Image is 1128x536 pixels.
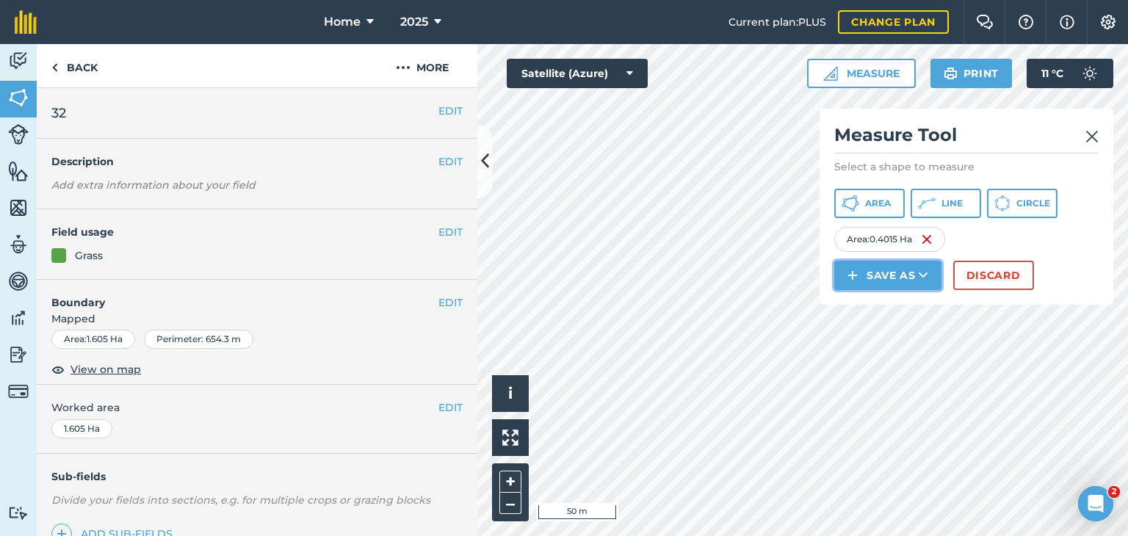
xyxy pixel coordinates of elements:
h4: Boundary [37,280,438,311]
button: Area [834,189,905,218]
button: Print [930,59,1013,88]
span: Home [324,13,361,31]
div: Area : 0.4015 Ha [834,227,945,252]
img: svg+xml;base64,PHN2ZyB4bWxucz0iaHR0cDovL3d3dy53My5vcmcvMjAwMC9zdmciIHdpZHRoPSI5IiBoZWlnaHQ9IjI0Ii... [51,59,58,76]
button: EDIT [438,103,463,119]
h4: Sub-fields [37,468,477,485]
button: 11 °C [1027,59,1113,88]
button: More [367,44,477,87]
img: svg+xml;base64,PHN2ZyB4bWxucz0iaHR0cDovL3d3dy53My5vcmcvMjAwMC9zdmciIHdpZHRoPSI1NiIgaGVpZ2h0PSI2MC... [8,160,29,182]
div: Area : 1.605 Ha [51,330,135,349]
button: EDIT [438,153,463,170]
img: svg+xml;base64,PD94bWwgdmVyc2lvbj0iMS4wIiBlbmNvZGluZz0idXRmLTgiPz4KPCEtLSBHZW5lcmF0b3I6IEFkb2JlIE... [8,124,29,145]
em: Add extra information about your field [51,178,256,192]
button: i [492,375,529,412]
span: 32 [51,103,66,123]
img: svg+xml;base64,PD94bWwgdmVyc2lvbj0iMS4wIiBlbmNvZGluZz0idXRmLTgiPz4KPCEtLSBHZW5lcmF0b3I6IEFkb2JlIE... [8,344,29,366]
h2: Measure Tool [834,123,1099,153]
button: Discard [953,261,1034,290]
span: Circle [1016,198,1050,209]
img: Two speech bubbles overlapping with the left bubble in the forefront [976,15,994,29]
img: svg+xml;base64,PHN2ZyB4bWxucz0iaHR0cDovL3d3dy53My5vcmcvMjAwMC9zdmciIHdpZHRoPSIxNCIgaGVpZ2h0PSIyNC... [847,267,858,284]
img: svg+xml;base64,PHN2ZyB4bWxucz0iaHR0cDovL3d3dy53My5vcmcvMjAwMC9zdmciIHdpZHRoPSIxNyIgaGVpZ2h0PSIxNy... [1060,13,1074,31]
img: svg+xml;base64,PD94bWwgdmVyc2lvbj0iMS4wIiBlbmNvZGluZz0idXRmLTgiPz4KPCEtLSBHZW5lcmF0b3I6IEFkb2JlIE... [8,270,29,292]
img: A cog icon [1099,15,1117,29]
button: Measure [807,59,916,88]
img: svg+xml;base64,PD94bWwgdmVyc2lvbj0iMS4wIiBlbmNvZGluZz0idXRmLTgiPz4KPCEtLSBHZW5lcmF0b3I6IEFkb2JlIE... [8,506,29,520]
span: Worked area [51,399,463,416]
span: Mapped [37,311,477,327]
span: View on map [70,361,141,377]
h4: Description [51,153,463,170]
span: 2 [1108,486,1120,498]
button: + [499,471,521,493]
iframe: Intercom live chat [1078,486,1113,521]
button: – [499,493,521,514]
img: svg+xml;base64,PHN2ZyB4bWxucz0iaHR0cDovL3d3dy53My5vcmcvMjAwMC9zdmciIHdpZHRoPSI1NiIgaGVpZ2h0PSI2MC... [8,197,29,219]
div: 1.605 Ha [51,419,112,438]
img: Ruler icon [823,66,838,81]
span: 11 ° C [1041,59,1063,88]
img: svg+xml;base64,PHN2ZyB4bWxucz0iaHR0cDovL3d3dy53My5vcmcvMjAwMC9zdmciIHdpZHRoPSIyMCIgaGVpZ2h0PSIyNC... [396,59,411,76]
div: Grass [75,247,103,264]
img: svg+xml;base64,PD94bWwgdmVyc2lvbj0iMS4wIiBlbmNvZGluZz0idXRmLTgiPz4KPCEtLSBHZW5lcmF0b3I6IEFkb2JlIE... [8,233,29,256]
span: Current plan : PLUS [728,14,826,30]
em: Divide your fields into sections, e.g. for multiple crops or grazing blocks [51,493,430,507]
img: svg+xml;base64,PHN2ZyB4bWxucz0iaHR0cDovL3d3dy53My5vcmcvMjAwMC9zdmciIHdpZHRoPSIxOSIgaGVpZ2h0PSIyNC... [944,65,958,82]
button: EDIT [438,294,463,311]
span: Area [865,198,891,209]
button: Save as [834,261,941,290]
img: svg+xml;base64,PD94bWwgdmVyc2lvbj0iMS4wIiBlbmNvZGluZz0idXRmLTgiPz4KPCEtLSBHZW5lcmF0b3I6IEFkb2JlIE... [8,307,29,329]
button: Satellite (Azure) [507,59,648,88]
button: EDIT [438,224,463,240]
h4: Field usage [51,224,438,240]
p: Select a shape to measure [834,159,1099,174]
img: svg+xml;base64,PHN2ZyB4bWxucz0iaHR0cDovL3d3dy53My5vcmcvMjAwMC9zdmciIHdpZHRoPSIxNiIgaGVpZ2h0PSIyNC... [921,231,933,248]
img: svg+xml;base64,PD94bWwgdmVyc2lvbj0iMS4wIiBlbmNvZGluZz0idXRmLTgiPz4KPCEtLSBHZW5lcmF0b3I6IEFkb2JlIE... [8,381,29,402]
button: Line [911,189,981,218]
button: Circle [987,189,1057,218]
button: View on map [51,361,141,378]
span: i [508,384,513,402]
img: A question mark icon [1017,15,1035,29]
span: Line [941,198,963,209]
img: svg+xml;base64,PD94bWwgdmVyc2lvbj0iMS4wIiBlbmNvZGluZz0idXRmLTgiPz4KPCEtLSBHZW5lcmF0b3I6IEFkb2JlIE... [1075,59,1104,88]
img: fieldmargin Logo [15,10,37,34]
img: svg+xml;base64,PHN2ZyB4bWxucz0iaHR0cDovL3d3dy53My5vcmcvMjAwMC9zdmciIHdpZHRoPSI1NiIgaGVpZ2h0PSI2MC... [8,87,29,109]
img: svg+xml;base64,PHN2ZyB4bWxucz0iaHR0cDovL3d3dy53My5vcmcvMjAwMC9zdmciIHdpZHRoPSIyMiIgaGVpZ2h0PSIzMC... [1085,128,1099,145]
a: Back [37,44,112,87]
img: Four arrows, one pointing top left, one top right, one bottom right and the last bottom left [502,430,518,446]
img: svg+xml;base64,PD94bWwgdmVyc2lvbj0iMS4wIiBlbmNvZGluZz0idXRmLTgiPz4KPCEtLSBHZW5lcmF0b3I6IEFkb2JlIE... [8,50,29,72]
button: EDIT [438,399,463,416]
a: Change plan [838,10,949,34]
img: svg+xml;base64,PHN2ZyB4bWxucz0iaHR0cDovL3d3dy53My5vcmcvMjAwMC9zdmciIHdpZHRoPSIxOCIgaGVpZ2h0PSIyNC... [51,361,65,378]
span: 2025 [400,13,428,31]
div: Perimeter : 654.3 m [144,330,253,349]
